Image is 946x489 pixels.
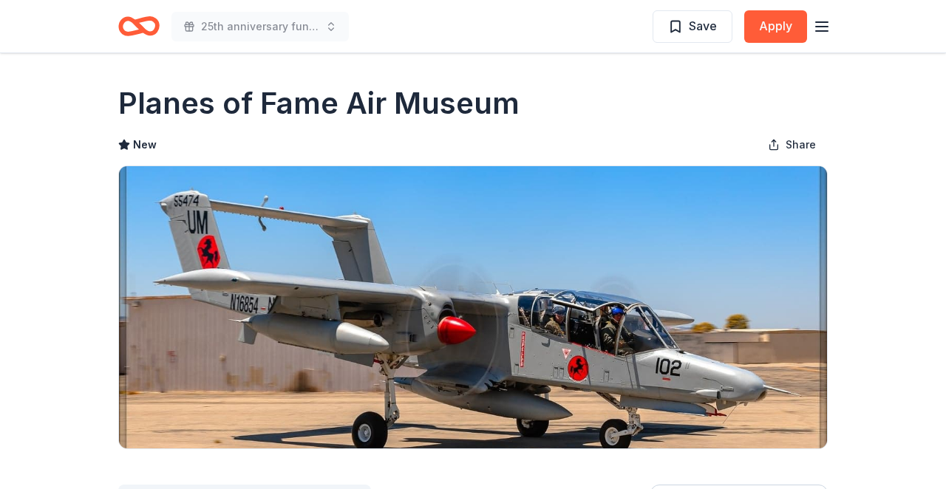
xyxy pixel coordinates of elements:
button: Apply [744,10,807,43]
button: 25th anniversary fundraising dinner dance silent auction [DATE] [171,12,349,41]
span: New [133,136,157,154]
span: Save [689,16,717,35]
a: Home [118,9,160,44]
img: Image for Planes of Fame Air Museum [119,166,827,448]
button: Save [653,10,732,43]
span: 25th anniversary fundraising dinner dance silent auction [DATE] [201,18,319,35]
h1: Planes of Fame Air Museum [118,83,520,124]
button: Share [756,130,828,160]
span: Share [786,136,816,154]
